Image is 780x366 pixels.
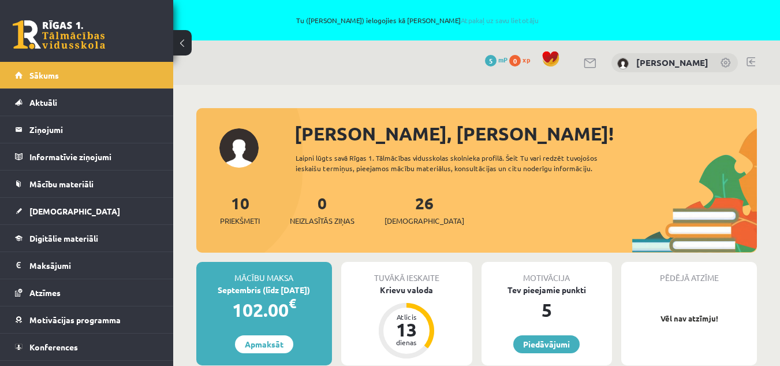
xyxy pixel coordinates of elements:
div: Tuvākā ieskaite [341,262,472,284]
a: 0Neizlasītās ziņas [290,193,354,227]
span: mP [498,55,507,64]
div: 13 [389,320,424,339]
legend: Informatīvie ziņojumi [29,143,159,170]
a: 0 xp [509,55,536,64]
div: Atlicis [389,313,424,320]
div: Motivācija [482,262,613,284]
div: 102.00 [196,296,332,324]
span: Tu ([PERSON_NAME]) ielogojies kā [PERSON_NAME] [133,17,702,24]
span: Mācību materiāli [29,179,94,189]
a: Informatīvie ziņojumi [15,143,159,170]
span: Digitālie materiāli [29,233,98,243]
a: Mācību materiāli [15,171,159,197]
a: Motivācijas programma [15,306,159,333]
a: 5 mP [485,55,507,64]
span: Aktuāli [29,97,57,108]
img: Roberts Veško [617,58,629,69]
span: [DEMOGRAPHIC_DATA] [29,206,120,216]
div: Krievu valoda [341,284,472,296]
a: [DEMOGRAPHIC_DATA] [15,198,159,224]
span: Atzīmes [29,287,61,298]
a: Rīgas 1. Tālmācības vidusskola [13,20,105,49]
div: Pēdējā atzīme [621,262,757,284]
p: Vēl nav atzīmju! [627,313,751,324]
div: Septembris (līdz [DATE]) [196,284,332,296]
a: Sākums [15,62,159,88]
div: dienas [389,339,424,346]
span: [DEMOGRAPHIC_DATA] [385,215,464,227]
a: Apmaksāt [235,335,293,353]
a: Atpakaļ uz savu lietotāju [461,16,539,25]
a: Ziņojumi [15,116,159,143]
a: Konferences [15,334,159,360]
span: 5 [485,55,497,66]
span: Konferences [29,342,78,352]
span: Priekšmeti [220,215,260,227]
div: Tev pieejamie punkti [482,284,613,296]
div: 5 [482,296,613,324]
legend: Maksājumi [29,252,159,279]
a: 26[DEMOGRAPHIC_DATA] [385,193,464,227]
div: Mācību maksa [196,262,332,284]
a: Digitālie materiāli [15,225,159,252]
a: 10Priekšmeti [220,193,260,227]
div: [PERSON_NAME], [PERSON_NAME]! [294,120,757,147]
span: € [289,295,296,312]
span: Neizlasītās ziņas [290,215,354,227]
span: Motivācijas programma [29,315,121,325]
span: xp [523,55,530,64]
a: [PERSON_NAME] [636,57,708,68]
span: 0 [509,55,521,66]
a: Maksājumi [15,252,159,279]
legend: Ziņojumi [29,116,159,143]
span: Sākums [29,70,59,80]
a: Krievu valoda Atlicis 13 dienas [341,284,472,360]
a: Piedāvājumi [513,335,580,353]
div: Laipni lūgts savā Rīgas 1. Tālmācības vidusskolas skolnieka profilā. Šeit Tu vari redzēt tuvojošo... [296,153,632,173]
a: Atzīmes [15,279,159,306]
a: Aktuāli [15,89,159,116]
